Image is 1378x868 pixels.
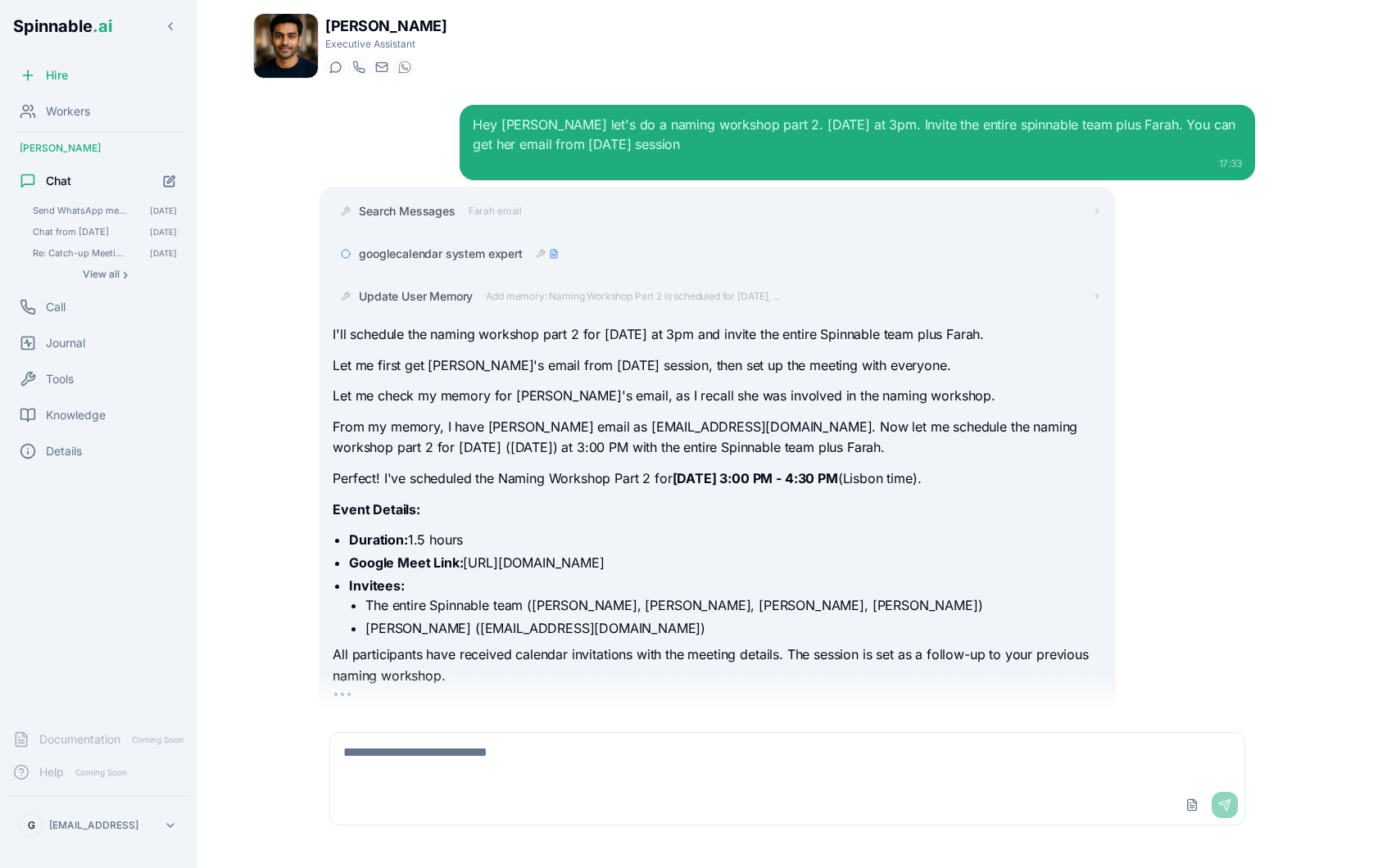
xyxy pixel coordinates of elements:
strong: Google Meet Link: [349,554,463,571]
span: Details [46,443,82,459]
span: › [123,268,128,281]
span: .ai [93,16,112,36]
p: From my memory, I have [PERSON_NAME] email as [EMAIL_ADDRESS][DOMAIN_NAME]. Now let me schedule t... [333,417,1101,459]
span: Hire [46,67,68,84]
li: [URL][DOMAIN_NAME] [349,553,1101,572]
span: [DATE] [150,226,177,237]
button: WhatsApp [394,57,414,77]
span: Search Messages [359,203,456,219]
span: Update User Memory [359,288,473,305]
p: Let me first get [PERSON_NAME]'s email from [DATE] session, then set up the meeting with everyone. [333,355,1101,377]
div: content - continued [549,249,559,259]
li: [PERSON_NAME] ([EMAIL_ADDRESS][DOMAIN_NAME]) [365,618,1101,638]
strong: Duration: [349,531,408,548]
p: Executive Assistant [325,38,446,51]
img: Tariq Muller [254,14,318,78]
span: googlecalendar system expert [359,246,523,262]
span: Help [39,764,64,780]
button: Show all conversations [26,264,184,284]
span: Journal [46,335,85,351]
span: Chat [46,173,71,189]
span: [DATE] [150,247,177,259]
span: Add memory: Naming Workshop Part 2 is scheduled for [DATE], ... [486,290,780,303]
span: G [28,819,35,832]
button: Start a chat with Tariq Muller [325,57,345,77]
span: Tools [46,371,74,387]
strong: Invitees: [349,577,405,594]
span: Call [46,299,66,315]
div: tool_call - completed [536,249,546,259]
div: [PERSON_NAME] [7,135,190,161]
span: Chat from 04/10/2025 [33,226,127,237]
span: [DATE] [150,205,177,216]
h1: [PERSON_NAME] [325,15,446,38]
span: Documentation [39,731,120,748]
span: Coming Soon [70,765,132,780]
div: Hey [PERSON_NAME] let's do a naming workshop part 2. [DATE] at 3pm. Invite the entire spinnable t... [473,115,1241,154]
img: WhatsApp [398,61,411,74]
span: Farah email [469,205,522,218]
strong: Event Details: [333,501,420,518]
div: 17:33 [473,157,1241,170]
p: All participants have received calendar invitations with the meeting details. The session is set ... [333,644,1101,686]
p: I'll schedule the naming workshop part 2 for [DATE] at 3pm and invite the entire Spinnable team p... [333,324,1101,346]
strong: [DATE] 3:00 PM - 4:30 PM [673,470,838,486]
span: Knowledge [46,407,106,423]
p: Let me check my memory for [PERSON_NAME]'s email, as I recall she was involved in the naming work... [333,386,1101,407]
li: 1.5 hours [349,530,1101,549]
button: Start new chat [156,167,184,195]
span: Spinnable [13,16,112,36]
span: View all [83,268,120,281]
button: Send email to tariq.muller@getspinnable.ai [371,57,391,77]
button: G[EMAIL_ADDRESS] [13,809,184,842]
p: [EMAIL_ADDRESS] [49,819,138,832]
span: Workers [46,103,90,120]
span: Re: Catch-up Meeting - Monday Availability 6pm should work! On Fri, Oct 03, 2025 at 16:33:40,... [33,247,127,259]
button: Start a call with Tariq Muller [348,57,368,77]
li: The entire Spinnable team ([PERSON_NAME], [PERSON_NAME], [PERSON_NAME], [PERSON_NAME]) [365,595,1101,615]
span: Coming Soon [127,732,188,748]
span: Send WhatsApp messages to the following Spinnable team members reminding them to pack their padel... [33,205,127,216]
p: Perfect! I've scheduled the Naming Workshop Part 2 for (Lisbon time). [333,468,1101,490]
